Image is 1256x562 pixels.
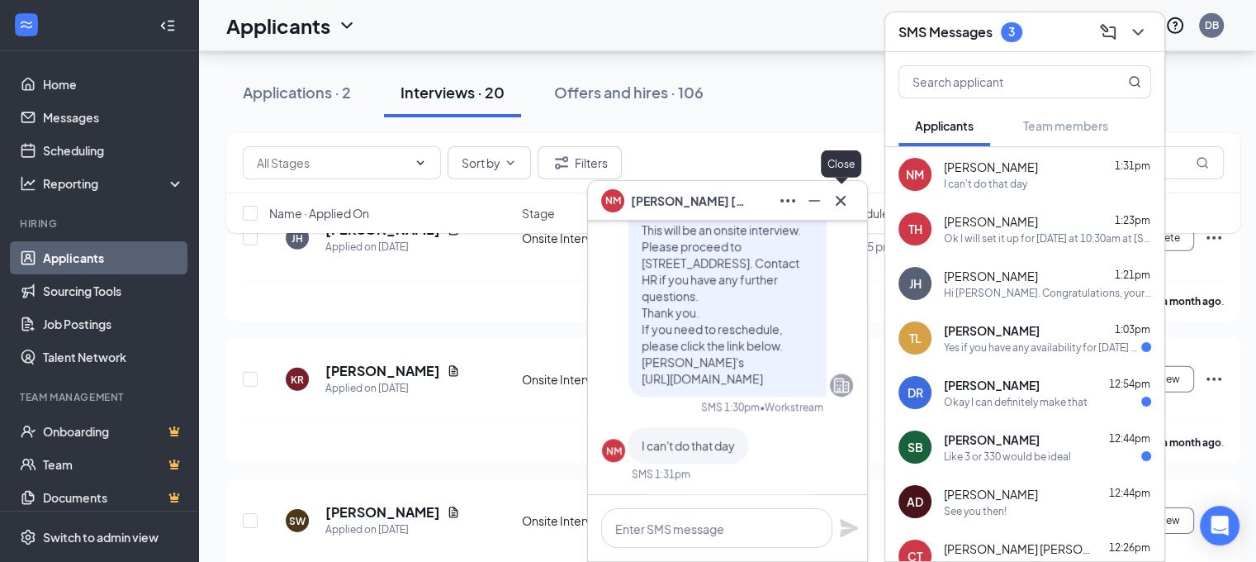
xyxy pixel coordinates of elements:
[632,467,690,481] div: SMS 1:31pm
[43,241,184,274] a: Applicants
[43,68,184,101] a: Home
[944,213,1038,230] span: [PERSON_NAME]
[289,514,306,528] div: SW
[43,341,184,374] a: Talent Network
[43,274,184,307] a: Sourcing Tools
[1098,22,1118,42] svg: ComposeMessage
[18,17,35,33] svg: WorkstreamLogo
[775,188,801,214] button: Ellipses
[447,506,460,519] svg: Document
[631,192,746,210] span: [PERSON_NAME] [PERSON_NAME]
[944,177,1027,191] div: I can't do that day
[944,431,1040,448] span: [PERSON_NAME]
[908,221,922,237] div: TH
[448,146,531,179] button: Sort byChevronDown
[43,481,184,514] a: DocumentsCrown
[43,448,184,481] a: TeamCrown
[906,166,924,183] div: NM
[1115,160,1150,172] span: 1:31pm
[43,175,185,192] div: Reporting
[944,486,1038,502] span: [PERSON_NAME]
[20,175,36,192] svg: Analysis
[1165,16,1185,36] svg: QuestionInfo
[43,307,184,341] a: Job Postings
[832,375,851,395] svg: Company
[1205,18,1219,32] div: DB
[898,23,993,41] h3: SMS Messages
[944,322,1040,339] span: [PERSON_NAME]
[778,191,798,211] svg: Ellipses
[801,188,827,214] button: Minimize
[325,522,460,538] div: Applied on [DATE]
[944,286,1151,300] div: Hi [PERSON_NAME]. Congratulations, your meeting with [PERSON_NAME]'s for [PERSON_NAME]'s Team Mem...
[1162,295,1221,307] b: a month ago
[554,82,704,102] div: Offers and hires · 106
[606,444,622,458] div: NM
[1204,369,1224,389] svg: Ellipses
[1109,432,1150,445] span: 12:44pm
[1196,156,1209,169] svg: MagnifyingGlass
[20,390,181,404] div: Team Management
[1115,214,1150,226] span: 1:23pm
[908,384,923,401] div: DR
[1162,436,1221,449] b: a month ago
[522,205,555,221] span: Stage
[1115,323,1150,336] span: 1:03pm
[1023,118,1108,133] span: Team members
[899,66,1095,98] input: Search applicant
[447,364,460,378] svg: Document
[944,395,1088,409] div: Okay I can definitely make that
[325,380,460,397] div: Applied on [DATE]
[944,159,1038,175] span: [PERSON_NAME]
[839,518,859,538] svg: Plane
[944,450,1071,464] div: Like 3 or 330 would be ideal
[944,504,1007,518] div: See you then!
[831,191,851,211] svg: Cross
[43,529,159,545] div: Switch to admin view
[414,156,427,169] svg: ChevronDown
[504,156,517,169] svg: ChevronDown
[159,17,176,34] svg: Collapse
[462,157,500,169] span: Sort by
[804,191,824,211] svg: Minimize
[43,101,184,134] a: Messages
[43,134,184,167] a: Scheduling
[827,188,854,214] button: Cross
[1008,25,1015,39] div: 3
[642,438,735,453] span: I can't do that day
[337,16,357,36] svg: ChevronDown
[1125,19,1151,45] button: ChevronDown
[760,400,823,414] span: • Workstream
[522,512,643,529] div: Onsite Interview
[257,154,407,172] input: All Stages
[1128,22,1148,42] svg: ChevronDown
[522,371,643,388] div: Onsite Interview
[269,205,369,221] span: Name · Applied On
[909,275,922,292] div: JH
[1109,487,1150,499] span: 12:44pm
[915,118,974,133] span: Applicants
[944,541,1092,557] span: [PERSON_NAME] [PERSON_NAME]
[1109,378,1150,390] span: 12:54pm
[400,82,505,102] div: Interviews · 20
[1115,269,1150,281] span: 1:21pm
[325,362,440,380] h5: [PERSON_NAME]
[226,12,330,40] h1: Applicants
[552,153,571,173] svg: Filter
[538,146,622,179] button: Filter Filters
[701,400,760,414] div: SMS 1:30pm
[821,150,861,178] div: Close
[907,493,923,510] div: AD
[908,439,923,455] div: SB
[1128,75,1141,88] svg: MagnifyingGlass
[291,373,304,387] div: KR
[1200,506,1239,545] div: Open Intercom Messenger
[43,415,184,448] a: OnboardingCrown
[1095,19,1121,45] button: ComposeMessage
[909,330,922,346] div: TL
[20,217,181,231] div: Hiring
[944,231,1151,245] div: Ok I will set it up for [DATE] at 10:30am at [STREET_ADDRESS]
[944,268,1038,284] span: [PERSON_NAME]
[944,377,1040,393] span: [PERSON_NAME]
